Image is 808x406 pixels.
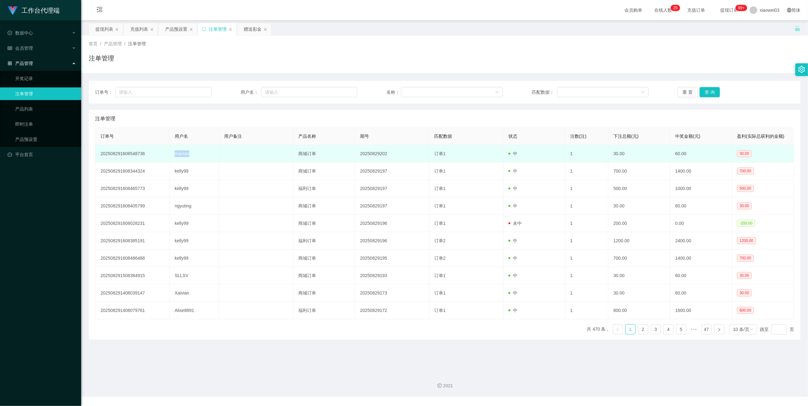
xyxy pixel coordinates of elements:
[750,327,753,332] i: 图标: down
[670,145,732,162] td: 60.00
[737,255,754,262] span: 700.00
[293,302,355,319] td: 福利订单
[360,134,369,139] span: 期号
[651,325,661,334] a: 3
[670,284,732,302] td: 60.00
[737,272,752,279] span: 30.00
[261,87,357,97] input: 请输入
[608,302,670,319] td: 800.00
[170,197,219,215] td: ngyuting
[608,162,670,180] td: 700.00
[675,5,678,11] p: 5
[673,5,675,11] p: 2
[508,273,517,278] span: 中
[100,41,101,46] span: /
[434,256,446,261] span: 订单2
[355,197,429,215] td: 20250829197
[508,238,517,243] span: 中
[616,328,620,332] i: 图标: left
[608,284,670,302] td: 30.00
[95,89,115,96] span: 订单号：
[355,145,429,162] td: 20250829202
[209,23,227,35] div: 注单管理
[565,145,608,162] td: 1
[170,302,219,319] td: Alise8891
[737,220,755,227] span: -200.00
[508,290,517,295] span: 中
[684,8,708,12] span: 充值订单
[86,383,803,389] div: 2021
[355,302,429,319] td: 20250829172
[8,31,12,35] i: 图标: check-circle-o
[95,215,170,232] td: 202508291608028231
[89,41,98,46] span: 首页
[701,324,712,334] li: 47
[641,90,645,95] i: 图标: down
[508,168,517,174] span: 中
[170,215,219,232] td: kelly99
[508,134,517,139] span: 状态
[434,221,446,226] span: 订单1
[128,41,146,46] span: 注单管理
[434,290,446,295] span: 订单1
[717,328,721,332] i: 图标: right
[170,232,219,250] td: kelly99
[508,256,517,261] span: 中
[508,203,517,208] span: 中
[613,324,623,334] li: 上一页
[293,284,355,302] td: 商城订单
[736,5,747,11] sup: 1013
[355,284,429,302] td: 20250829173
[130,23,148,35] div: 充值列表
[670,267,732,284] td: 60.00
[165,23,187,35] div: 产品预设置
[737,134,784,139] span: 盈利(实际总获利的金额)
[15,103,76,115] a: 产品列表
[22,0,60,21] h1: 工作台代理端
[434,134,452,139] span: 匹配数据
[565,267,608,284] td: 1
[298,134,316,139] span: 产品名称
[663,324,674,334] li: 4
[508,151,517,156] span: 中
[434,186,446,191] span: 订单1
[737,202,752,209] span: 30.00
[434,238,446,243] span: 订单2
[626,325,635,334] a: 1
[8,61,12,66] i: 图标: appstore-o
[651,8,675,12] span: 在线人数
[532,89,557,96] span: 匹配数据：
[293,267,355,284] td: 商城订单
[565,162,608,180] td: 1
[15,72,76,85] a: 开奖记录
[670,180,732,197] td: 1000.00
[437,384,442,388] i: 图标: copyright
[202,27,206,31] i: 图标: sync
[355,162,429,180] td: 20250829197
[95,267,170,284] td: 202508291508384915
[508,186,517,191] span: 中
[702,325,711,334] a: 47
[670,197,732,215] td: 60.00
[104,41,122,46] span: 产品管理
[434,151,446,156] span: 订单1
[8,61,33,66] span: 产品管理
[89,54,114,63] h1: 注单管理
[714,324,724,334] li: 下一页
[293,145,355,162] td: 商城订单
[244,23,262,35] div: 赠送彩金
[8,6,18,15] img: logo.9652507e.png
[787,8,792,12] i: 图标: global
[115,87,212,97] input: 请输入
[737,289,752,296] span: 30.00
[565,250,608,267] td: 1
[638,325,648,334] a: 2
[189,28,193,31] i: 图标: close
[263,28,267,31] i: 图标: close
[293,215,355,232] td: 商城订单
[737,185,754,192] span: 500.00
[293,197,355,215] td: 商城订单
[224,134,242,139] span: 用户备注
[8,46,33,51] span: 会员管理
[795,26,800,31] i: 图标: unlock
